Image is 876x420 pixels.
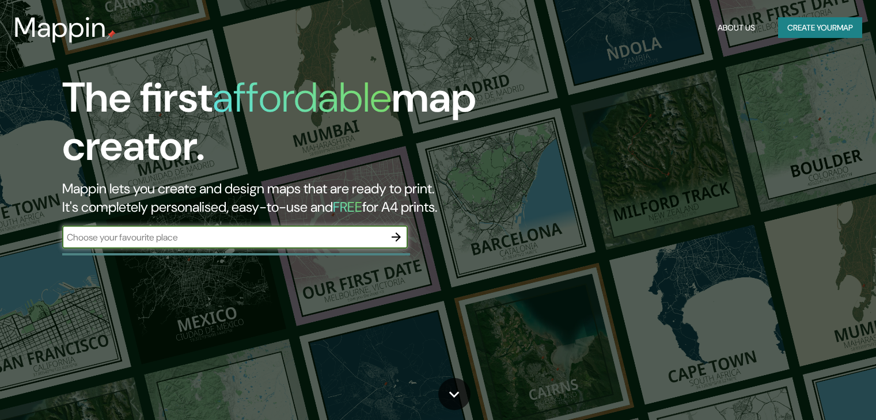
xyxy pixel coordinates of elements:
h3: Mappin [14,12,107,44]
h2: Mappin lets you create and design maps that are ready to print. It's completely personalised, eas... [62,180,500,216]
button: Create yourmap [778,17,862,39]
button: About Us [713,17,760,39]
input: Choose your favourite place [62,231,385,244]
h5: FREE [333,198,362,216]
h1: The first map creator. [62,74,500,180]
img: mappin-pin [107,30,116,39]
h1: affordable [213,71,392,124]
